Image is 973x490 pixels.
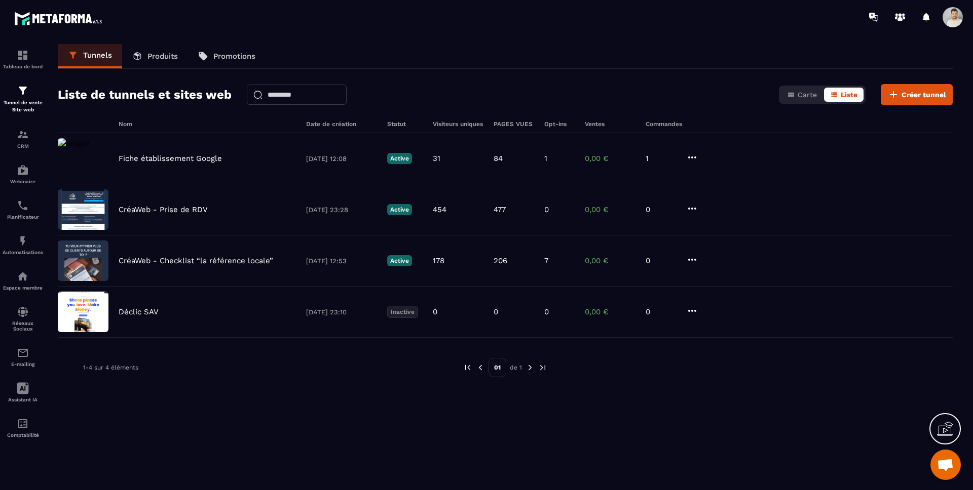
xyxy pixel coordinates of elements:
img: scheduler [17,199,29,212]
p: Active [387,204,412,215]
p: 178 [433,256,444,265]
p: [DATE] 23:28 [306,206,377,214]
p: 206 [494,256,507,265]
button: Liste [824,88,864,102]
p: Réseaux Sociaux [3,320,43,332]
span: Carte [798,91,817,99]
p: 84 [494,154,503,163]
p: 477 [494,205,506,214]
p: Tunnels [83,51,112,60]
img: formation [17,129,29,141]
a: automationsautomationsAutomatisations [3,227,43,263]
h2: Liste de tunnels et sites web [58,85,232,105]
p: CRM [3,143,43,149]
p: 7 [544,256,548,265]
a: automationsautomationsEspace membre [3,263,43,298]
img: accountant [17,418,29,430]
p: 1 [544,154,547,163]
p: Espace membre [3,285,43,291]
p: CréaWeb - Checklist “la référence locale” [119,256,273,265]
button: Carte [781,88,823,102]
a: Produits [122,44,188,68]
img: prev [476,363,485,372]
p: 454 [433,205,446,214]
p: Planificateur [3,214,43,220]
button: Créer tunnel [881,84,953,105]
h6: Statut [387,120,423,128]
p: Inactive [387,306,418,318]
p: 0 [646,256,676,265]
div: Ouvrir le chat [930,450,961,480]
a: formationformationTunnel de vente Site web [3,77,43,121]
p: Comptabilité [3,432,43,438]
p: Tunnel de vente Site web [3,99,43,113]
img: image [58,292,108,332]
p: Assistant IA [3,397,43,402]
p: 0 [544,307,549,316]
img: formation [17,85,29,97]
a: Assistant IA [3,375,43,410]
img: next [526,363,535,372]
a: social-networksocial-networkRéseaux Sociaux [3,298,43,339]
p: de 1 [510,363,522,372]
h6: Opt-ins [544,120,575,128]
p: 0 [433,307,437,316]
a: schedulerschedulerPlanificateur [3,192,43,227]
p: 1-4 sur 4 éléments [83,364,138,371]
p: 0,00 € [585,307,635,316]
p: 1 [646,154,676,163]
a: formationformationTableau de bord [3,42,43,77]
h6: Visiteurs uniques [433,120,483,128]
img: formation [17,49,29,61]
p: E-mailing [3,361,43,367]
p: CréaWeb - Prise de RDV [119,205,208,214]
a: automationsautomationsWebinaire [3,156,43,192]
p: 0 [646,307,676,316]
p: 0 [544,205,549,214]
h6: Commandes [646,120,682,128]
p: [DATE] 23:10 [306,308,377,316]
p: 0,00 € [585,256,635,265]
p: 0 [646,205,676,214]
img: image [58,240,108,281]
p: [DATE] 12:53 [306,257,377,265]
p: Déclic SAV [119,307,159,316]
img: automations [17,164,29,176]
img: prev [463,363,472,372]
h6: Nom [119,120,296,128]
p: Tableau de bord [3,64,43,69]
p: Fiche établissement Google [119,154,222,163]
p: Active [387,153,412,164]
img: automations [17,270,29,282]
p: 31 [433,154,440,163]
img: next [538,363,547,372]
a: emailemailE-mailing [3,339,43,375]
a: Promotions [188,44,266,68]
p: Webinaire [3,179,43,184]
p: Promotions [213,52,255,61]
p: 01 [489,358,506,377]
h6: PAGES VUES [494,120,534,128]
a: formationformationCRM [3,121,43,156]
img: email [17,347,29,359]
p: Produits [147,52,178,61]
p: [DATE] 12:08 [306,155,377,162]
p: 0,00 € [585,154,635,163]
span: Liste [841,91,857,99]
a: Tunnels [58,44,122,68]
img: social-network [17,306,29,318]
img: logo [14,9,105,28]
p: 0 [494,307,498,316]
img: automations [17,235,29,247]
h6: Ventes [585,120,635,128]
img: image [58,138,89,148]
a: accountantaccountantComptabilité [3,410,43,445]
img: image [58,189,108,230]
p: Active [387,255,412,266]
p: 0,00 € [585,205,635,214]
h6: Date de création [306,120,377,128]
span: Créer tunnel [902,90,946,100]
p: Automatisations [3,250,43,255]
